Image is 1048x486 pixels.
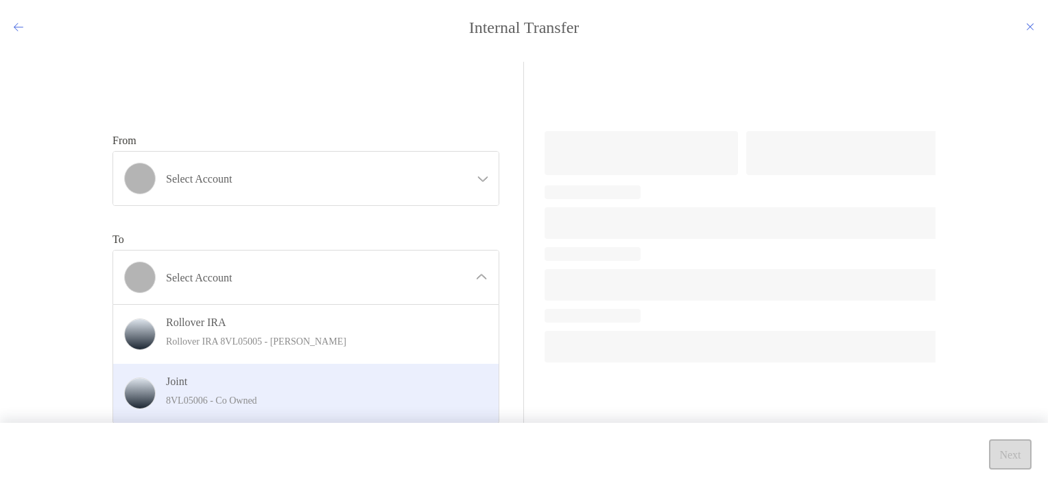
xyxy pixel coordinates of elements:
[166,172,462,185] h4: Select account
[166,316,475,329] h4: Rollover IRA
[166,392,475,409] p: 8VL05006 - Co Owned
[112,135,136,147] label: From
[112,233,124,246] label: To
[125,319,155,349] img: Rollover IRA
[166,375,475,388] h4: Joint
[166,271,462,284] h4: Select account
[166,333,475,350] p: Rollover IRA 8VL05005 - [PERSON_NAME]
[125,378,155,408] img: Joint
